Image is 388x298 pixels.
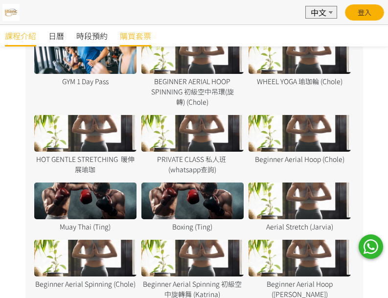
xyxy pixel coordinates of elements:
[76,25,108,46] a: 時段預約
[249,222,351,232] div: Aerial Stretch (Jarvia)
[48,25,64,46] a: 日曆
[358,7,371,17] a: 登入
[141,76,244,107] div: BEGINNER AERIAL HOOP SPINNING 初級空中吊環(旋轉) (Chole)
[34,154,137,175] div: HOT GENTLE STRETCHING 暖伸展瑜珈
[120,25,151,46] a: 購買套票
[48,30,64,42] span: 日曆
[141,154,244,175] div: PRIVATE CLASS 私人班 (whatsapp查詢)
[76,30,108,42] span: 時段預約
[249,154,351,164] div: Beginner Aerial Hoop (Chole)
[34,222,137,232] div: Muay Thai (Ting)
[120,30,151,42] span: 購買套票
[5,30,36,42] span: 課程介紹
[141,222,244,232] div: Boxing (Ting)
[249,76,351,87] div: WHEEL YOGA 瑜珈輪 (Chole)
[5,25,36,46] a: 課程介紹
[34,76,137,87] div: GYM 1 Day Pass
[34,279,137,289] div: Beginner Aerial Spinning (Chole)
